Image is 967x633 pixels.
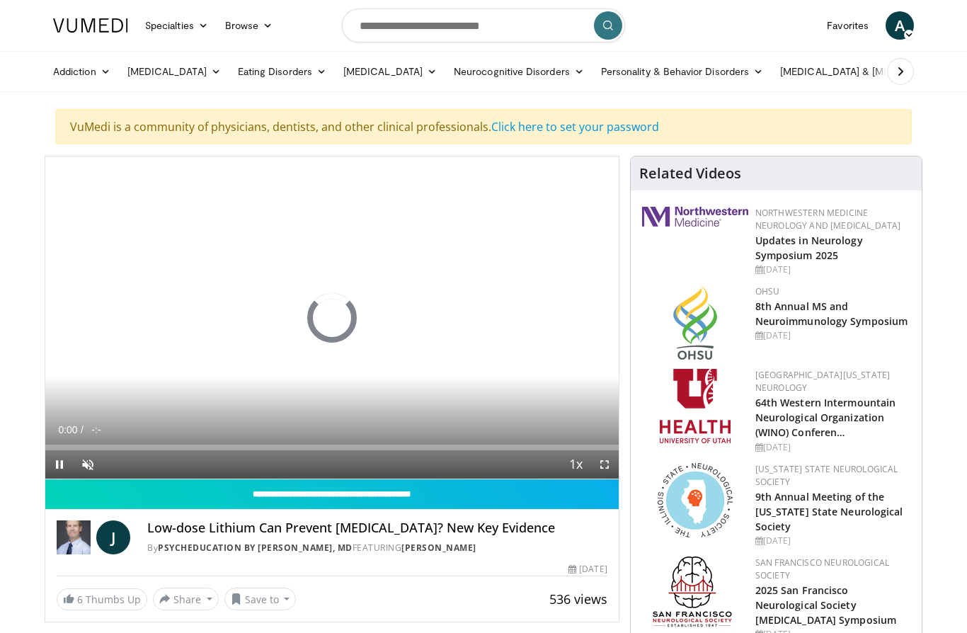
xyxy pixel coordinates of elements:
[224,588,297,610] button: Save to
[755,263,910,276] div: [DATE]
[45,156,619,479] video-js: Video Player
[658,463,733,537] img: 71a8b48c-8850-4916-bbdd-e2f3ccf11ef9.png.150x105_q85_autocrop_double_scale_upscale_version-0.2.png
[590,450,619,479] button: Fullscreen
[755,441,910,454] div: [DATE]
[401,542,476,554] a: [PERSON_NAME]
[755,234,863,262] a: Updates in Neurology Symposium 2025
[639,165,741,182] h4: Related Videos
[755,207,901,232] a: Northwestern Medicine Neurology and [MEDICAL_DATA]
[45,450,74,479] button: Pause
[147,520,607,536] h4: Low-dose Lithium Can Prevent [MEDICAL_DATA]? New Key Evidence
[137,11,217,40] a: Specialties
[886,11,914,40] a: A
[593,57,772,86] a: Personality & Behavior Disorders
[342,8,625,42] input: Search topics, interventions
[549,591,607,608] span: 536 views
[562,450,590,479] button: Playback Rate
[755,396,896,439] a: 64th Western Intermountain Neurological Organization (WINO) Conferen…
[660,369,731,443] img: f6362829-b0a3-407d-a044-59546adfd345.png.150x105_q85_autocrop_double_scale_upscale_version-0.2.png
[653,557,738,631] img: ad8adf1f-d405-434e-aebe-ebf7635c9b5d.png.150x105_q85_autocrop_double_scale_upscale_version-0.2.png
[147,542,607,554] div: By FEATURING
[445,57,593,86] a: Neurocognitive Disorders
[158,542,353,554] a: PsychEducation by [PERSON_NAME], MD
[755,463,898,488] a: [US_STATE] State Neurological Society
[81,424,84,435] span: /
[119,57,229,86] a: [MEDICAL_DATA]
[673,285,717,360] img: da959c7f-65a6-4fcf-a939-c8c702e0a770.png.150x105_q85_autocrop_double_scale_upscale_version-0.2.png
[74,450,102,479] button: Unmute
[77,593,83,606] span: 6
[45,445,619,450] div: Progress Bar
[57,588,147,610] a: 6 Thumbs Up
[335,57,445,86] a: [MEDICAL_DATA]
[755,285,780,297] a: OHSU
[755,300,908,328] a: 8th Annual MS and Neuroimmunology Symposium
[755,557,889,581] a: San Francisco Neurological Society
[55,109,912,144] div: VuMedi is a community of physicians, dentists, and other clinical professionals.
[217,11,282,40] a: Browse
[58,424,77,435] span: 0:00
[491,119,659,135] a: Click here to set your password
[568,563,607,576] div: [DATE]
[45,57,119,86] a: Addiction
[53,18,128,33] img: VuMedi Logo
[96,520,130,554] a: J
[755,583,896,627] a: 2025 San Francisco Neurological Society [MEDICAL_DATA] Symposium
[91,424,101,435] span: -:-
[818,11,877,40] a: Favorites
[755,490,903,533] a: 9th Annual Meeting of the [US_STATE] State Neurological Society
[642,207,748,227] img: 2a462fb6-9365-492a-ac79-3166a6f924d8.png.150x105_q85_autocrop_double_scale_upscale_version-0.2.jpg
[153,588,219,610] button: Share
[57,520,91,554] img: PsychEducation by James Phelps, MD
[755,329,910,342] div: [DATE]
[755,535,910,547] div: [DATE]
[229,57,335,86] a: Eating Disorders
[755,369,891,394] a: [GEOGRAPHIC_DATA][US_STATE] Neurology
